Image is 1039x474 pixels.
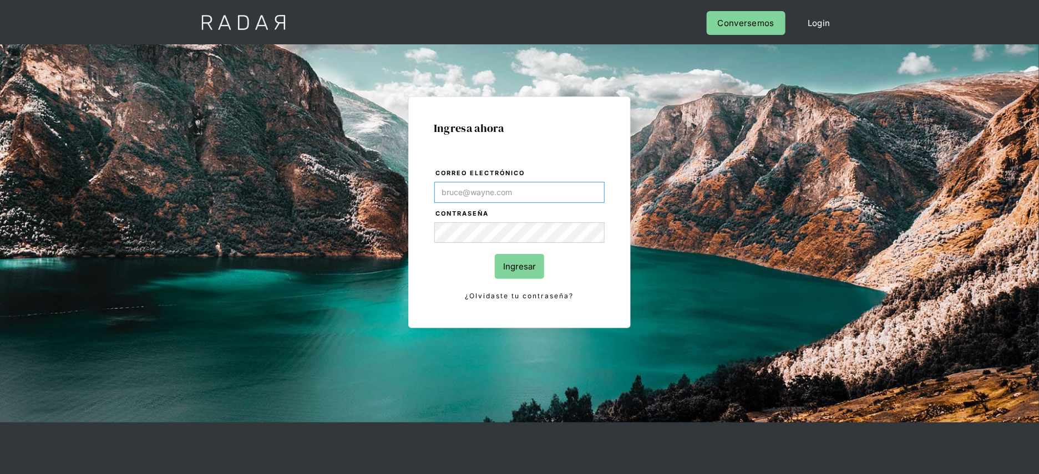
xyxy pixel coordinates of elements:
[434,167,605,303] form: Login Form
[495,254,544,279] input: Ingresar
[434,182,605,203] input: bruce@wayne.com
[434,290,605,302] a: ¿Olvidaste tu contraseña?
[707,11,785,35] a: Conversemos
[797,11,842,35] a: Login
[435,208,605,220] label: Contraseña
[434,122,605,134] h1: Ingresa ahora
[435,168,605,179] label: Correo electrónico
